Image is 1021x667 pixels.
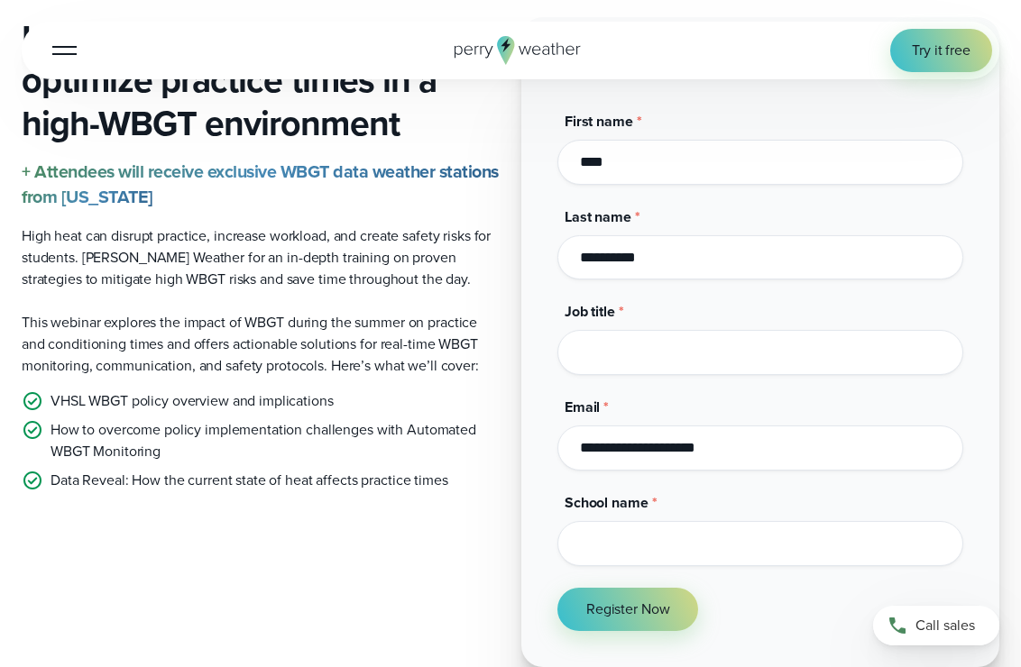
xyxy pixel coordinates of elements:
[873,606,999,645] a: Call sales
[565,111,633,132] span: First name
[565,397,600,417] span: Email
[565,206,631,227] span: Last name
[51,419,500,462] p: How to overcome policy implementation challenges with Automated WBGT Monitoring
[22,312,500,377] p: This webinar explores the impact of WBGT during the summer on practice and conditioning times and...
[912,40,970,61] span: Try it free
[22,159,499,210] strong: + Attendees will receive exclusive WBGT data weather stations from [US_STATE]
[51,390,334,412] p: VHSL WBGT policy overview and implications
[565,492,648,513] span: School name
[22,17,500,145] h3: Learn how to save time and optimize practice times in a high-WBGT environment
[915,615,975,636] span: Call sales
[22,225,500,290] p: High heat can disrupt practice, increase workload, and create safety risks for students. [PERSON_...
[51,470,448,491] p: Data Reveal: How the current state of heat affects practice times
[565,301,615,322] span: Job title
[586,598,669,620] span: Register Now
[890,29,992,72] a: Try it free
[557,588,698,631] button: Register Now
